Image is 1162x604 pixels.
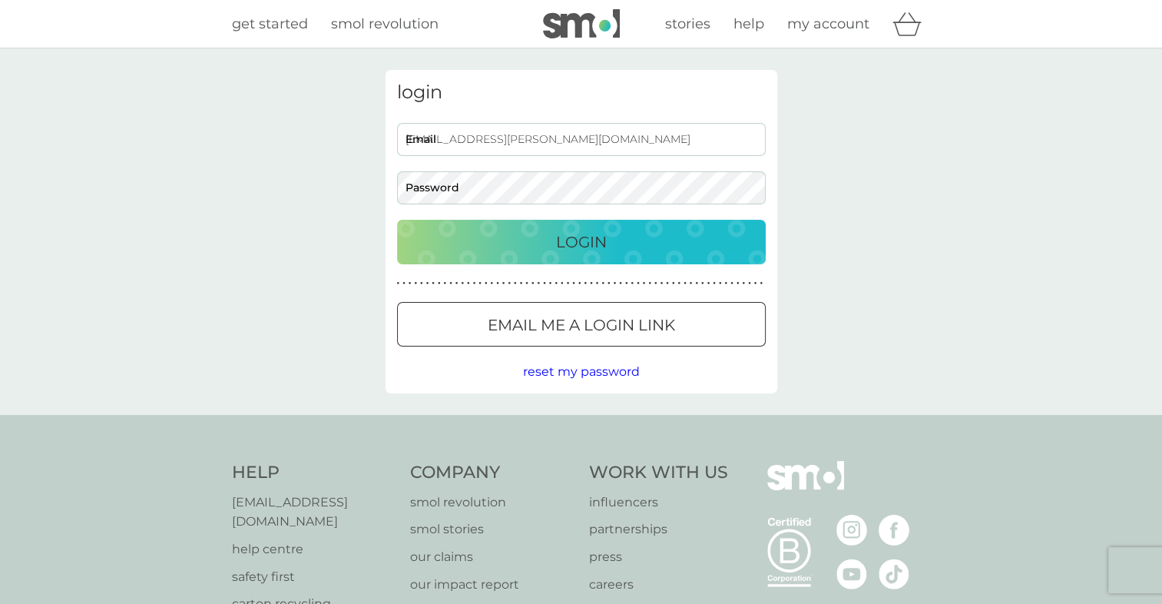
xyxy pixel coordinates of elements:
a: help centre [232,539,396,559]
p: ● [707,280,710,287]
p: ● [754,280,757,287]
span: smol revolution [331,15,439,32]
p: ● [449,280,452,287]
p: ● [409,280,412,287]
img: smol [543,9,620,38]
a: influencers [589,493,728,513]
span: my account [787,15,869,32]
h4: Help [232,461,396,485]
p: ● [719,280,722,287]
p: ● [432,280,435,287]
p: ● [748,280,751,287]
p: ● [426,280,429,287]
p: ● [625,280,628,287]
p: ● [514,280,517,287]
p: ● [561,280,564,287]
p: ● [584,280,588,287]
p: ● [478,280,482,287]
a: [EMAIL_ADDRESS][DOMAIN_NAME] [232,493,396,532]
img: visit the smol Facebook page [879,515,909,546]
p: ● [637,280,640,287]
p: ● [607,280,611,287]
p: ● [531,280,535,287]
img: visit the smol Instagram page [836,515,867,546]
p: ● [654,280,657,287]
p: ● [601,280,604,287]
a: our impact report [410,575,574,595]
a: safety first [232,567,396,587]
p: ● [678,280,681,287]
p: ● [420,280,423,287]
p: ● [538,280,541,287]
p: ● [543,280,546,287]
img: visit the smol Youtube page [836,559,867,589]
p: ● [614,280,617,287]
p: ● [666,280,669,287]
span: get started [232,15,308,32]
p: ● [643,280,646,287]
h4: Company [410,461,574,485]
p: ● [444,280,447,287]
a: my account [787,13,869,35]
p: ● [730,280,733,287]
a: stories [665,13,710,35]
p: ● [619,280,622,287]
span: help [733,15,764,32]
a: press [589,547,728,567]
p: ● [508,280,511,287]
button: Login [397,220,766,264]
p: ● [713,280,716,287]
p: ● [414,280,417,287]
p: ● [672,280,675,287]
p: ● [485,280,488,287]
p: ● [631,280,634,287]
a: partnerships [589,519,728,539]
button: reset my password [523,362,640,382]
span: reset my password [523,364,640,379]
p: ● [467,280,470,287]
a: get started [232,13,308,35]
p: ● [572,280,575,287]
p: ● [578,280,581,287]
a: help [733,13,764,35]
p: ● [473,280,476,287]
p: ● [402,280,406,287]
p: ● [555,280,558,287]
button: Email me a login link [397,302,766,347]
p: ● [549,280,552,287]
p: ● [461,280,464,287]
p: ● [567,280,570,287]
p: ● [737,280,740,287]
p: ● [438,280,441,287]
a: our claims [410,547,574,567]
p: ● [690,280,693,287]
p: ● [725,280,728,287]
p: ● [695,280,698,287]
p: ● [520,280,523,287]
a: smol revolution [410,493,574,513]
a: smol stories [410,519,574,539]
p: ● [742,280,745,287]
a: careers [589,575,728,595]
p: ● [660,280,664,287]
p: Email me a login link [488,313,675,337]
h3: login [397,81,766,104]
img: smol [767,461,844,513]
p: Login [556,230,607,254]
a: smol revolution [331,13,439,35]
p: ● [596,280,599,287]
p: ● [502,280,505,287]
div: basket [892,8,931,39]
p: ● [491,280,494,287]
